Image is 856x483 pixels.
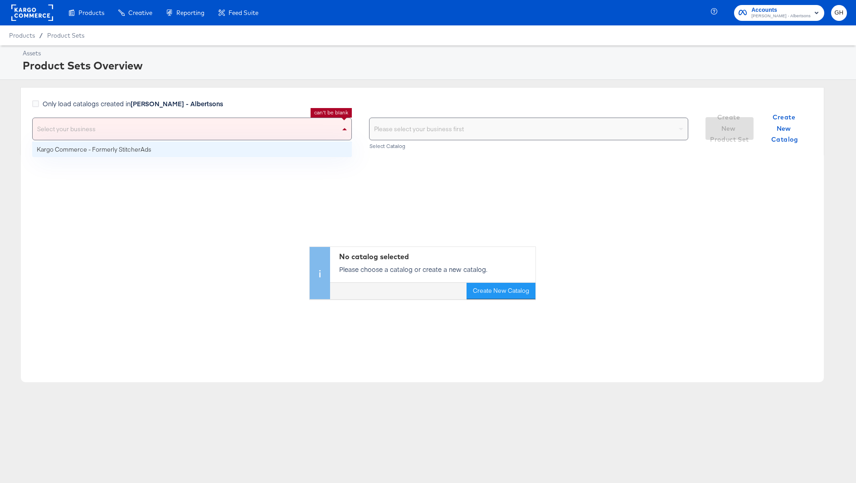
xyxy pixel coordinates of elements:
[229,9,258,16] span: Feed Suite
[764,112,805,145] span: Create New Catalog
[751,5,811,15] span: Accounts
[467,283,535,299] button: Create New Catalog
[751,13,811,20] span: [PERSON_NAME] - Albertsons
[761,117,809,140] button: Create New Catalog
[37,145,347,154] div: Kargo Commerce - Formerly StitcherAds
[370,118,688,140] div: Please select your business first
[78,9,104,16] span: Products
[33,118,351,140] div: Select your business
[314,109,348,116] li: can't be blank
[734,5,824,21] button: Accounts[PERSON_NAME] - Albertsons
[835,8,843,18] span: GH
[9,32,35,39] span: Products
[43,99,223,108] span: Only load catalogs created in
[131,99,223,108] strong: [PERSON_NAME] - Albertsons
[23,49,845,58] div: Assets
[35,32,47,39] span: /
[369,143,689,149] div: Select Catalog
[47,32,84,39] a: Product Sets
[32,142,352,158] div: Kargo Commerce - Formerly StitcherAds
[176,9,204,16] span: Reporting
[339,251,531,262] div: No catalog selected
[128,9,152,16] span: Creative
[831,5,847,21] button: GH
[23,58,845,73] div: Product Sets Overview
[339,265,531,274] p: Please choose a catalog or create a new catalog.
